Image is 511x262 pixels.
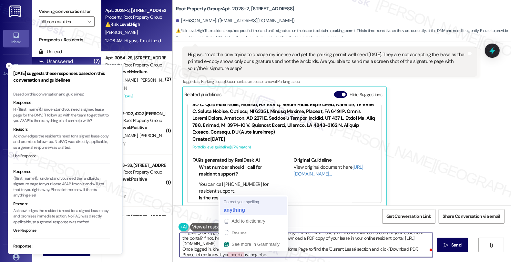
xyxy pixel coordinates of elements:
[105,7,165,14] div: Apt. 2028-2, [STREET_ADDRESS]
[13,134,110,151] p: Acknowledges the resident's need for a signed lease copy and promises follow-up. No FAQ was direc...
[184,91,222,101] div: Related guidelines
[105,69,147,75] strong: 🔧 Risk Level: Medium
[214,79,225,84] span: Lease ,
[444,243,449,248] i: 
[225,79,252,84] span: Documentation ,
[13,70,110,84] h3: [DATE] suggests these responses based on this conversation and guidelines
[105,14,165,21] div: Property: Root Property Group
[105,162,165,169] div: Apt. 4926-3S, [STREET_ADDRESS]
[9,5,23,17] img: ResiDesk Logo
[39,58,73,65] div: Unanswered
[176,27,511,41] span: : The resident requires proof of the landlord's signature on the lease to obtain a parking permit...
[199,164,275,178] li: What number should I call for resident support?
[294,157,332,163] b: Original Guideline
[3,30,29,47] a: Inbox
[350,91,382,98] label: Hide Suggestions
[105,117,165,124] div: Property: Root Property Group
[489,243,494,248] i: 
[39,48,62,55] div: Unread
[180,233,433,257] textarea: To enrich screen reader interactions, please activate Accessibility in Grammarly extension settings
[13,153,36,159] button: Use Response
[386,213,431,220] span: Get Conversation Link
[13,208,110,225] p: Acknowledges the resident's need for a signed lease copy and promises immediate action. No FAQ wa...
[437,238,468,252] button: Send
[443,213,500,220] span: Share Conversation via email
[92,56,101,66] div: (7)
[13,228,36,234] button: Use Response
[139,133,172,138] span: [PERSON_NAME]
[382,209,435,224] button: Get Conversation Link
[3,93,29,111] a: Site Visit •
[13,92,110,97] div: Based on this conversation and guidelines:
[3,220,29,237] a: Templates •
[176,5,294,12] b: Root Property Group: Apt. 2028-2, [STREET_ADDRESS]
[13,107,110,124] p: Hi {{first_name}}, I understand you need a signed lease page for the DMV. I'll follow up with the...
[192,136,376,143] div: Created [DATE]
[188,51,467,72] div: Hi guys. I’m at the dmv trying to change my license and get the parking permit we’ll need [DATE]....
[13,168,110,175] div: Response:
[42,16,84,27] input: All communities
[192,144,376,151] div: Portfolio level guideline ( 67 % match)
[439,209,505,224] button: Share Conversation via email
[176,17,295,24] div: [PERSON_NAME]. ([EMAIL_ADDRESS][DOMAIN_NAME])
[39,6,95,16] label: Viewing conversations for
[3,156,29,174] a: Buildings
[105,29,138,35] span: [PERSON_NAME]
[105,21,140,27] strong: ⚠️ Risk Level: High
[252,79,277,84] span: Lease renewal ,
[13,243,110,249] div: Response:
[201,79,214,84] span: Parking ,
[13,201,110,207] div: Reason:
[105,169,165,176] div: Property: Root Property Group
[3,188,29,206] a: Leads
[6,63,12,69] button: Close toast
[105,176,147,182] strong: 🌟 Risk Level: Positive
[277,79,300,84] span: Parking issue
[105,214,165,220] div: Apt. 1630-1F, [STREET_ADDRESS][PERSON_NAME]
[199,195,275,208] li: Is the resident support line available 24/7?
[294,164,363,177] a: [URL][DOMAIN_NAME]…
[176,28,204,33] strong: ⚠️ Risk Level: High
[105,92,166,100] div: Archived on [DATE]
[87,19,91,24] i: 
[13,99,110,106] div: Response:
[32,36,101,43] div: Prospects + Residents
[182,77,477,86] div: Tagged as:
[192,157,260,163] b: FAQs generated by ResiDesk AI
[13,126,110,133] div: Reason:
[3,125,29,142] a: Insights •
[13,176,110,198] p: {{first_name}}, I understand you need the landlord's signature page for your lease ASAP. I'm on i...
[105,55,165,61] div: Apt. 3054-2S, [STREET_ADDRESS][PERSON_NAME]
[139,77,172,83] span: [PERSON_NAME]
[105,125,147,130] strong: 🌟 Risk Level: Positive
[451,242,461,248] span: Send
[105,110,165,117] div: Apt. 4102-102, 4102 [PERSON_NAME]
[199,181,275,195] li: You can call [PHONE_NUMBER] for resident support.
[294,164,377,178] div: View original document here
[105,62,165,68] div: Property: Root Property Group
